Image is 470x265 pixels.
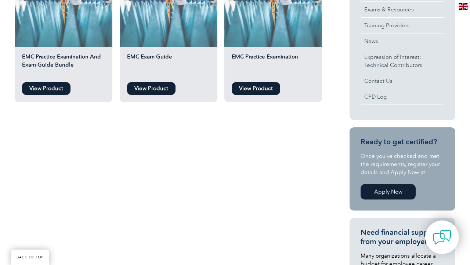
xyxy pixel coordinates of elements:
a: News [361,33,444,49]
h3: Need financial support from your employer? [361,228,444,246]
p: Once you’ve checked and met the requirements, register your details and Apply Now at [361,152,444,176]
h2: EMC Practice Examination [224,53,322,78]
a: View Product [127,82,176,95]
a: CPD Log [361,89,444,105]
a: Expression of Interest:Technical Contributors [361,49,444,73]
a: Exams & Resources [361,2,444,17]
h2: EMC Practice Examination And Exam Guide Bundle [15,53,112,78]
a: View Product [22,82,70,95]
h3: Ready to get certified? [361,137,444,146]
a: View Product [232,82,280,95]
h2: EMC Exam Guide [120,53,217,78]
img: contact-chat.png [433,228,451,247]
img: en [459,3,468,10]
a: Apply Now [361,184,416,199]
a: Training Providers [361,18,444,33]
a: Contact Us [361,73,444,89]
a: BACK TO TOP [11,250,49,265]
